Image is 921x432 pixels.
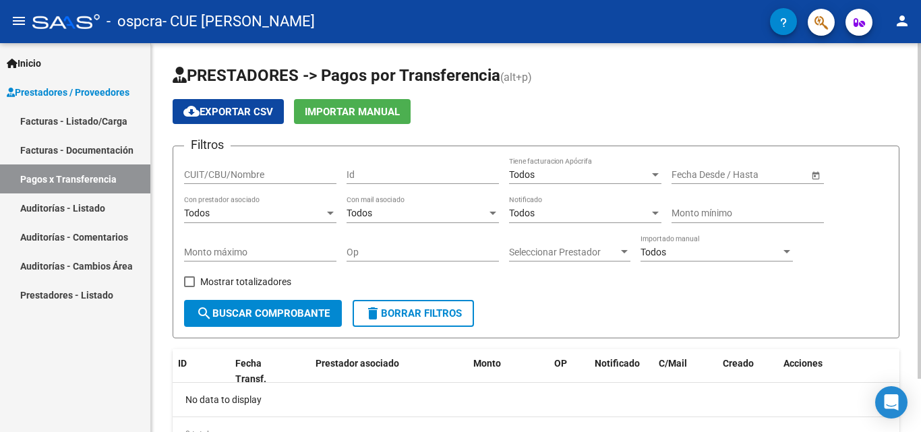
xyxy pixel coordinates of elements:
input: Fecha inicio [672,169,721,181]
span: - CUE [PERSON_NAME] [162,7,315,36]
span: C/Mail [659,358,687,369]
span: Buscar Comprobante [196,307,330,319]
span: Importar Manual [305,106,400,118]
span: Seleccionar Prestador [509,247,618,258]
span: PRESTADORES -> Pagos por Transferencia [173,66,500,85]
mat-icon: delete [365,305,381,321]
datatable-header-cell: Creado [717,349,778,394]
datatable-header-cell: OP [549,349,589,394]
button: Open calendar [808,168,823,182]
span: Borrar Filtros [365,307,462,319]
datatable-header-cell: ID [173,349,230,394]
mat-icon: person [894,13,910,29]
mat-icon: search [196,305,212,321]
span: (alt+p) [500,71,532,84]
span: Todos [509,208,535,218]
span: Exportar CSV [183,106,273,118]
button: Importar Manual [294,99,411,124]
span: Inicio [7,56,41,71]
span: Todos [184,208,210,218]
span: Prestador asociado [316,358,399,369]
datatable-header-cell: Fecha Transf. [230,349,291,394]
span: Prestadores / Proveedores [7,85,129,100]
button: Buscar Comprobante [184,300,342,327]
datatable-header-cell: C/Mail [653,349,717,394]
datatable-header-cell: Prestador asociado [310,349,468,394]
datatable-header-cell: Notificado [589,349,653,394]
span: Creado [723,358,754,369]
datatable-header-cell: Acciones [778,349,899,394]
span: Fecha Transf. [235,358,266,384]
h3: Filtros [184,135,231,154]
span: Mostrar totalizadores [200,274,291,290]
button: Exportar CSV [173,99,284,124]
span: Notificado [595,358,640,369]
mat-icon: cloud_download [183,103,200,119]
button: Borrar Filtros [353,300,474,327]
datatable-header-cell: Monto [468,349,549,394]
span: Monto [473,358,501,369]
span: Acciones [783,358,823,369]
span: Todos [347,208,372,218]
mat-icon: menu [11,13,27,29]
div: No data to display [173,383,899,416]
span: ID [178,358,187,369]
span: Todos [641,247,666,257]
span: OP [554,358,567,369]
span: - ospcra [107,7,162,36]
span: Todos [509,169,535,180]
input: Fecha fin [732,169,798,181]
div: Open Intercom Messenger [875,386,908,419]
